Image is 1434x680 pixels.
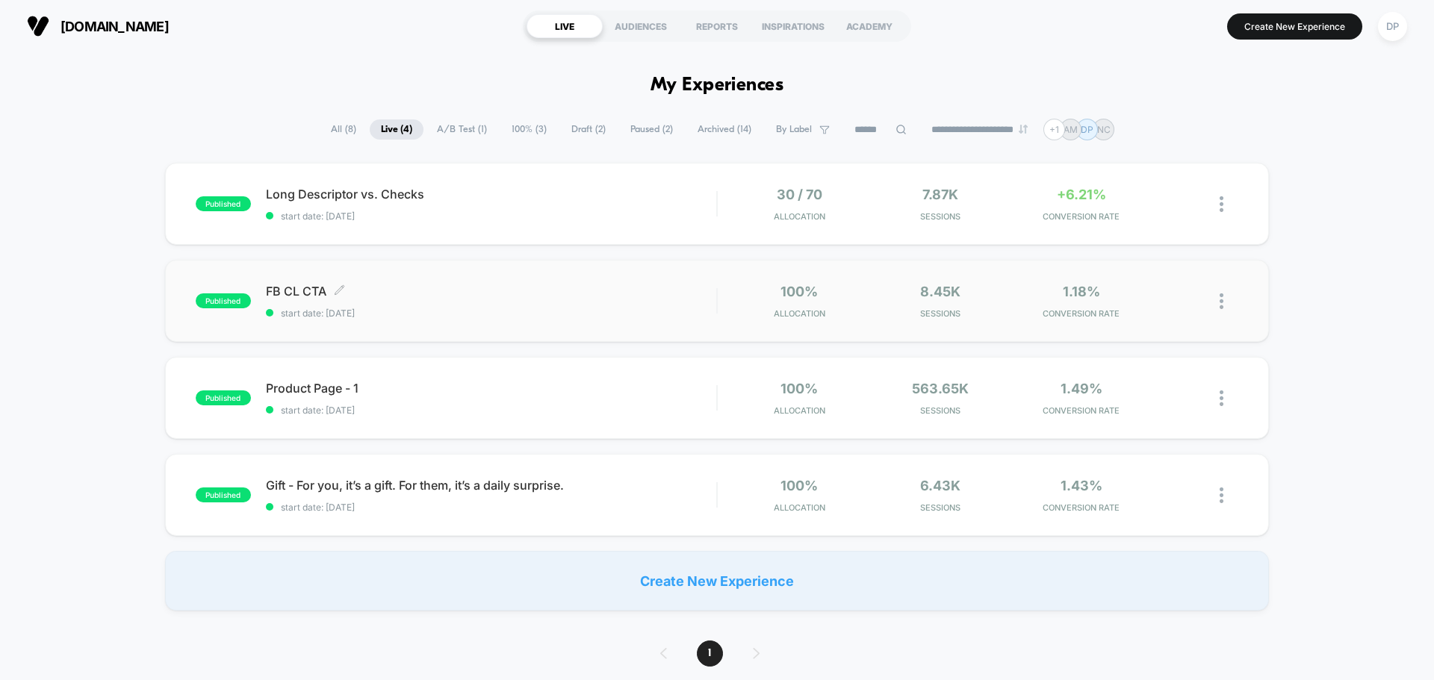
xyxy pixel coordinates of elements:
[266,187,716,202] span: Long Descriptor vs. Checks
[196,487,251,502] span: published
[1220,196,1223,212] img: close
[1220,293,1223,309] img: close
[1057,187,1106,202] span: +6.21%
[266,502,716,513] span: start date: [DATE]
[266,405,716,416] span: start date: [DATE]
[874,308,1008,319] span: Sessions
[1064,124,1078,135] p: AM
[1014,405,1148,416] span: CONVERSION RATE
[165,551,1269,611] div: Create New Experience
[780,284,818,299] span: 100%
[1061,381,1102,396] span: 1.49%
[780,381,818,396] span: 100%
[370,119,423,140] span: Live ( 4 )
[1097,124,1111,135] p: NC
[1220,390,1223,406] img: close
[922,187,958,202] span: 7.87k
[1374,11,1412,42] button: DP
[266,478,716,493] span: Gift - For you, it’s a gift. For them, it’s a daily surprise.
[679,14,755,38] div: REPORTS
[266,284,716,299] span: FB CL CTA
[774,502,825,513] span: Allocation
[603,14,679,38] div: AUDIENCES
[426,119,498,140] span: A/B Test ( 1 )
[831,14,907,38] div: ACADEMY
[1378,12,1407,41] div: DP
[196,196,251,211] span: published
[774,405,825,416] span: Allocation
[500,119,558,140] span: 100% ( 3 )
[780,478,818,493] span: 100%
[527,14,603,38] div: LIVE
[1063,284,1100,299] span: 1.18%
[1061,478,1102,493] span: 1.43%
[1014,308,1148,319] span: CONVERSION RATE
[266,210,716,222] span: start date: [DATE]
[920,284,960,299] span: 8.45k
[912,381,969,396] span: 563.65k
[774,308,825,319] span: Allocation
[266,308,716,319] span: start date: [DATE]
[1220,487,1223,503] img: close
[1081,124,1093,135] p: DP
[60,19,169,34] span: [DOMAIN_NAME]
[1014,502,1148,513] span: CONVERSION RATE
[22,14,173,38] button: [DOMAIN_NAME]
[196,293,251,308] span: published
[697,640,723,667] span: 1
[755,14,831,38] div: INSPIRATIONS
[320,119,367,140] span: All ( 8 )
[651,75,784,96] h1: My Experiences
[874,405,1008,416] span: Sessions
[266,381,716,396] span: Product Page - 1
[1043,119,1065,140] div: + 1
[776,124,812,135] span: By Label
[619,119,684,140] span: Paused ( 2 )
[1227,13,1362,40] button: Create New Experience
[1014,211,1148,222] span: CONVERSION RATE
[1019,125,1028,134] img: end
[874,502,1008,513] span: Sessions
[686,119,763,140] span: Archived ( 14 )
[27,15,49,37] img: Visually logo
[196,390,251,405] span: published
[560,119,617,140] span: Draft ( 2 )
[920,478,960,493] span: 6.43k
[777,187,822,202] span: 30 / 70
[874,211,1008,222] span: Sessions
[774,211,825,222] span: Allocation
